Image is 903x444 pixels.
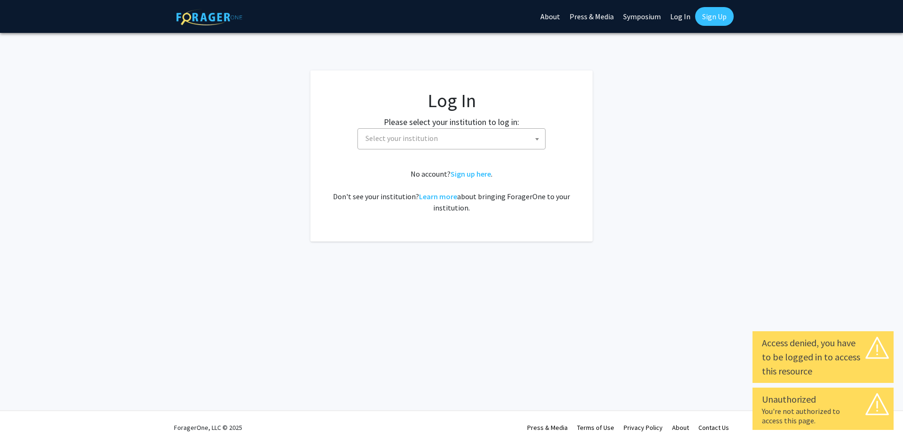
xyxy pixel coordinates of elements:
div: Access denied, you have to be logged in to access this resource [762,336,884,378]
img: ForagerOne Logo [176,9,242,25]
div: No account? . Don't see your institution? about bringing ForagerOne to your institution. [329,168,574,213]
a: About [672,423,689,432]
a: Learn more about bringing ForagerOne to your institution [419,192,457,201]
span: Select your institution [365,133,438,143]
a: Press & Media [527,423,568,432]
div: ForagerOne, LLC © 2025 [174,411,242,444]
a: Contact Us [698,423,729,432]
a: Privacy Policy [624,423,663,432]
label: Please select your institution to log in: [384,116,519,128]
h1: Log In [329,89,574,112]
span: Select your institution [362,129,545,148]
span: Select your institution [357,128,546,149]
a: Terms of Use [577,423,614,432]
a: Sign Up [695,7,734,26]
div: You're not authorized to access this page. [762,406,884,425]
a: Sign up here [451,169,491,179]
div: Unauthorized [762,392,884,406]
